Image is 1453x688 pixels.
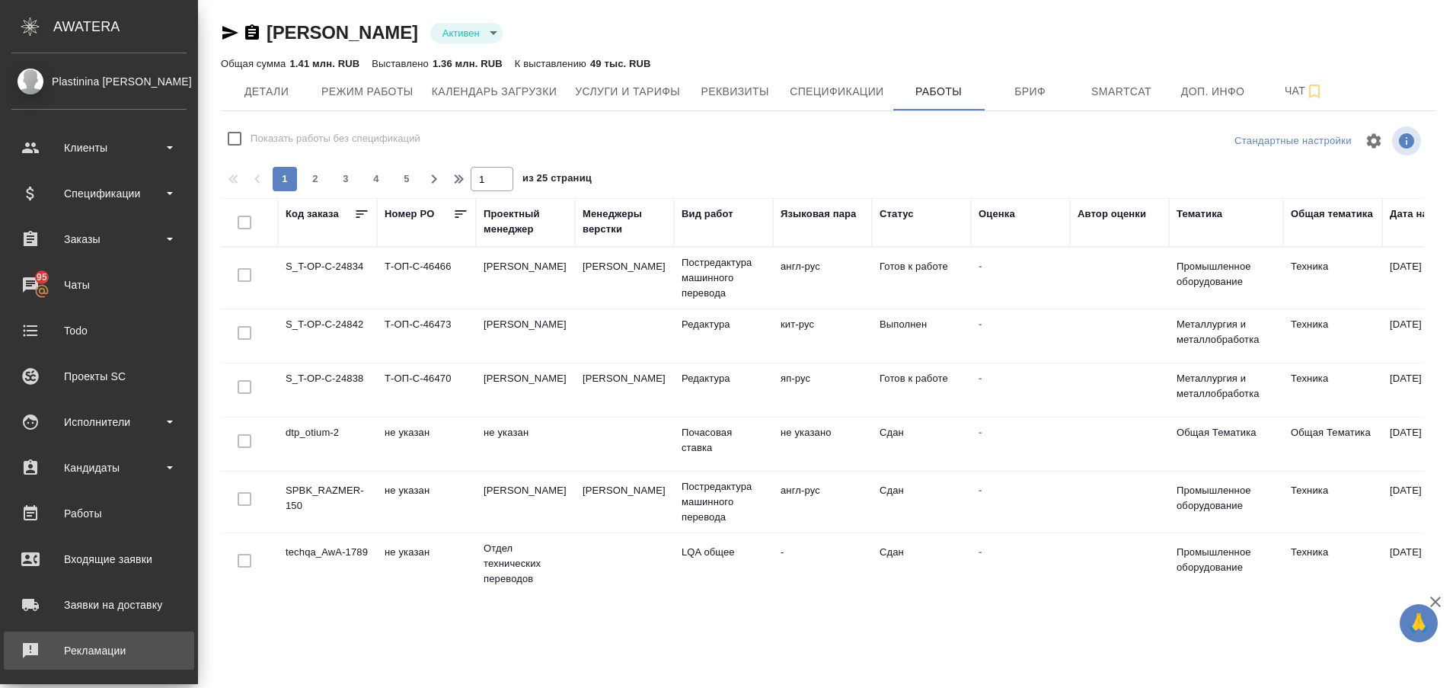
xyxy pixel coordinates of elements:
[1283,251,1382,305] td: Техника
[1283,363,1382,417] td: Техника
[1283,475,1382,529] td: Техника
[872,309,971,363] td: Выполнен
[11,548,187,571] div: Входящие заявки
[251,131,420,146] span: Показать работы без спецификаций
[278,309,377,363] td: S_T-OP-C-24842
[682,425,765,456] p: Почасовая ставка
[1268,82,1341,101] span: Чат
[1406,607,1432,639] span: 🙏
[1392,126,1424,155] span: Посмотреть информацию
[433,58,503,69] p: 1.36 млн. RUB
[698,82,771,101] span: Реквизиты
[11,73,187,90] div: Plastinina [PERSON_NAME]
[1078,206,1146,222] div: Автор оценки
[377,309,476,363] td: Т-ОП-С-46473
[979,427,982,438] a: -
[11,136,187,159] div: Клиенты
[682,206,733,222] div: Вид работ
[4,494,194,533] a: Работы
[994,82,1067,101] span: Бриф
[575,251,674,305] td: [PERSON_NAME]
[773,537,872,590] td: -
[267,22,418,43] a: [PERSON_NAME]
[590,58,651,69] p: 49 тыс. RUB
[682,255,765,301] p: Постредактура машинного перевода
[773,418,872,471] td: не указано
[11,182,187,205] div: Спецификации
[364,171,388,187] span: 4
[773,363,872,417] td: яп-рус
[53,11,198,42] div: AWATERA
[979,206,1015,222] div: Оценка
[303,171,327,187] span: 2
[1085,82,1158,101] span: Smartcat
[430,23,503,43] div: Активен
[773,309,872,363] td: кит-рус
[476,363,575,417] td: [PERSON_NAME]
[682,545,765,560] p: LQA общее
[790,82,883,101] span: Спецификации
[484,206,567,237] div: Проектный менеджер
[1177,425,1276,440] p: Общая Тематика
[385,206,434,222] div: Номер PO
[278,418,377,471] td: dtp_otium-2
[334,167,358,191] button: 3
[1177,317,1276,347] p: Металлургия и металлобработка
[476,418,575,471] td: не указан
[303,167,327,191] button: 2
[11,502,187,525] div: Работы
[377,251,476,305] td: Т-ОП-С-46466
[321,82,414,101] span: Режим работы
[880,206,914,222] div: Статус
[872,537,971,590] td: Сдан
[11,228,187,251] div: Заказы
[11,594,187,616] div: Заявки на доставку
[522,169,592,191] span: из 25 страниц
[11,274,187,296] div: Чаты
[1291,206,1373,222] div: Общая тематика
[773,251,872,305] td: англ-рус
[278,537,377,590] td: techqa_AwA-1789
[1400,604,1438,642] button: 🙏
[1177,545,1276,575] p: Промышленное оборудование
[476,533,575,594] td: Отдел технических переводов
[432,82,557,101] span: Календарь загрузки
[773,475,872,529] td: англ-рус
[11,456,187,479] div: Кандидаты
[11,319,187,342] div: Todo
[278,251,377,305] td: S_T-OP-C-24834
[979,485,982,496] a: -
[394,167,419,191] button: 5
[377,475,476,529] td: не указан
[289,58,359,69] p: 1.41 млн. RUB
[4,357,194,395] a: Проекты SC
[4,266,194,304] a: 95Чаты
[11,365,187,388] div: Проекты SC
[1283,537,1382,590] td: Техника
[1231,130,1356,153] div: split button
[682,317,765,332] p: Редактура
[438,27,484,40] button: Активен
[4,632,194,670] a: Рекламации
[1177,206,1222,222] div: Тематика
[243,24,261,42] button: Скопировать ссылку
[1356,123,1392,159] span: Настроить таблицу
[11,411,187,434] div: Исполнители
[1177,371,1276,402] p: Металлургия и металлобработка
[781,206,857,222] div: Языковая пара
[286,206,339,222] div: Код заказа
[979,261,982,272] a: -
[872,363,971,417] td: Готов к работе
[278,475,377,529] td: SPBK_RAZMER-150
[377,363,476,417] td: Т-ОП-С-46470
[872,251,971,305] td: Готов к работе
[11,639,187,662] div: Рекламации
[682,371,765,386] p: Редактура
[872,418,971,471] td: Сдан
[4,586,194,624] a: Заявки на доставку
[278,363,377,417] td: S_T-OP-C-24838
[230,82,303,101] span: Детали
[372,58,433,69] p: Выставлено
[476,251,575,305] td: [PERSON_NAME]
[4,312,194,350] a: Todo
